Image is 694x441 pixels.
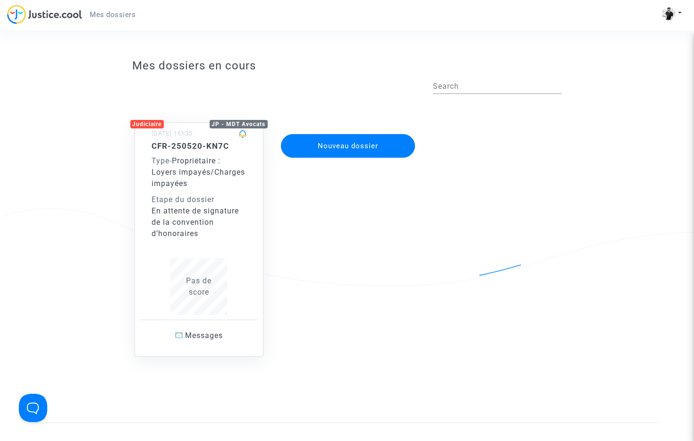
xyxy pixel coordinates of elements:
[140,320,259,351] a: Messages
[152,130,193,137] small: [DATE] 16h35
[130,120,164,128] div: Judiciaire
[90,10,135,19] span: Mes dossiers
[152,156,172,165] span: -
[152,156,245,188] span: Propriétaire : Loyers impayés/Charges impayées
[280,128,416,137] a: Nouveau dossier
[7,5,82,24] img: jc-logo.svg
[152,156,169,165] span: Type
[152,141,247,151] h5: CFR-250520-KN7C
[152,205,247,239] div: En attente de signature de la convention d’honoraires
[186,276,212,297] span: Pas de score
[19,394,47,422] iframe: Help Scout Beacon - Open
[281,134,415,158] button: Nouveau dossier
[125,103,273,356] a: JudiciaireJP - MDT Avocats[DATE] 16h35CFR-250520-KN7CType-Propriétaire : Loyers impayés/Charges i...
[210,120,268,128] div: JP - MDT Avocats
[662,7,675,20] img: ACg8ocLMI1h8KPNTVvtZ4xYNHjrMB0RqVwJH7-BsF8GNL-8LK7tw7amh=s96-c
[82,8,143,22] a: Mes dossiers
[132,59,562,73] h3: Mes dossiers en cours
[152,194,247,205] div: Etape du dossier
[185,331,223,340] span: Messages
